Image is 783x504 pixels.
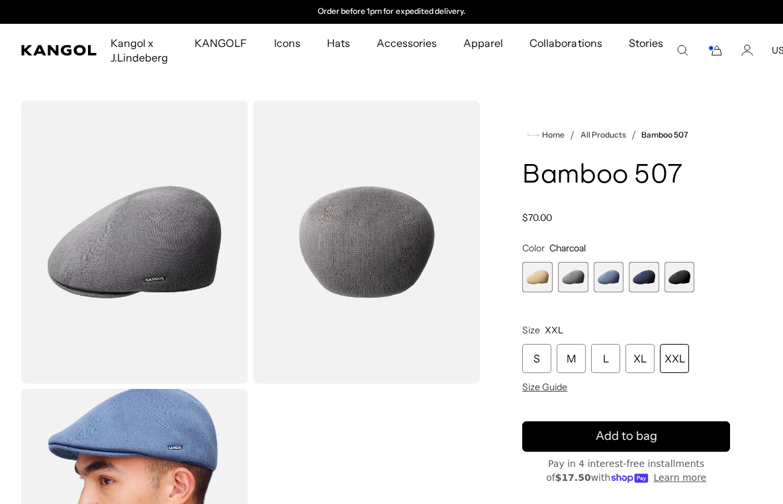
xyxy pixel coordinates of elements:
[558,262,588,292] label: Charcoal
[314,24,363,62] a: Hats
[594,262,624,292] label: DENIM BLUE
[641,130,688,140] a: Bamboo 507
[558,262,588,292] div: 2 of 5
[111,24,168,77] span: Kangol x J.Lindeberg
[580,130,626,140] a: All Products
[21,101,248,384] img: color-charcoal
[181,24,260,62] a: KANGOLF
[261,24,314,62] a: Icons
[557,344,586,373] div: M
[522,212,552,224] span: $70.00
[707,44,723,56] button: Cart
[255,7,528,17] div: 2 of 2
[522,161,730,190] h1: Bamboo 507
[629,24,663,77] span: Stories
[565,127,575,143] li: /
[522,242,545,254] span: Color
[377,24,437,62] span: Accessories
[625,344,655,373] div: XL
[274,24,300,62] span: Icons
[591,344,620,373] div: L
[318,7,465,17] p: Order before 1pm for expedited delivery.
[522,262,553,292] div: 1 of 5
[626,127,636,143] li: /
[539,130,565,140] span: Home
[629,262,659,292] div: 4 of 5
[522,344,551,373] div: S
[363,24,450,62] a: Accessories
[522,381,567,393] span: Size Guide
[549,242,586,254] span: Charcoal
[741,44,753,56] a: Account
[522,324,540,336] span: Size
[253,101,481,384] img: color-charcoal
[450,24,516,62] a: Apparel
[516,24,615,62] a: Collaborations
[522,421,730,452] button: Add to bag
[665,262,695,292] label: Black
[616,24,676,77] a: Stories
[255,7,528,17] slideshow-component: Announcement bar
[195,24,247,62] span: KANGOLF
[545,324,563,336] span: XXL
[629,262,659,292] label: Dark Blue
[463,24,503,62] span: Apparel
[665,262,695,292] div: 5 of 5
[594,262,624,292] div: 3 of 5
[528,129,565,141] a: Home
[21,45,97,56] a: Kangol
[676,44,688,56] summary: Search here
[530,24,602,62] span: Collaborations
[660,344,689,373] div: XXL
[522,127,730,143] nav: breadcrumbs
[522,262,553,292] label: Beige
[255,7,528,17] div: Announcement
[97,24,181,77] a: Kangol x J.Lindeberg
[596,427,657,445] span: Add to bag
[327,24,350,62] span: Hats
